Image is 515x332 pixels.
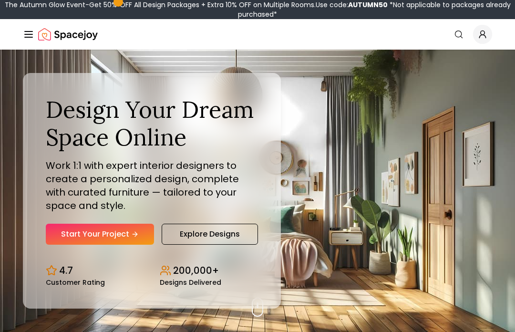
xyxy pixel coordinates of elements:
[160,279,221,286] small: Designs Delivered
[162,224,258,245] a: Explore Designs
[38,25,98,44] a: Spacejoy
[46,224,154,245] a: Start Your Project
[46,256,258,286] div: Design stats
[46,159,258,212] p: Work 1:1 with expert interior designers to create a personalized design, complete with curated fu...
[38,25,98,44] img: Spacejoy Logo
[23,19,492,50] nav: Global
[173,264,219,277] p: 200,000+
[46,96,258,151] h1: Design Your Dream Space Online
[59,264,73,277] p: 4.7
[46,279,105,286] small: Customer Rating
